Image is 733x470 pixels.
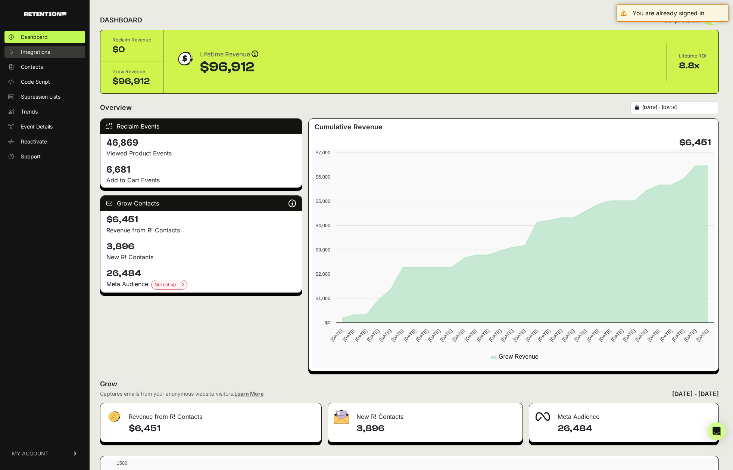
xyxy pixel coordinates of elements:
span: MY ACCOUNT [12,450,49,457]
div: You are already signed in. [633,9,706,18]
h2: Overview [100,102,132,113]
a: Support [4,151,85,163]
span: Support [21,153,41,160]
text: $0 [325,320,330,325]
text: [DATE] [634,328,649,343]
h2: DASHBOARD [100,15,142,25]
p: Viewed Product Events [106,149,296,158]
text: [DATE] [561,328,576,343]
text: $2,000 [316,271,330,277]
div: Grow Revenue [112,68,151,75]
span: Event Details [21,123,53,130]
text: [DATE] [366,328,380,343]
a: MY ACCOUNT [4,442,85,465]
img: fa-dollar-13500eef13a19c4ab2b9ed9ad552e47b0d9fc28b02b83b90ba0e00f96d6372e9.png [106,409,121,424]
text: [DATE] [500,328,515,343]
h3: Cumulative Revenue [315,122,383,132]
img: Retention.com [24,12,66,16]
h4: $6,451 [679,137,711,149]
text: $4,000 [316,223,330,228]
div: $96,912 [200,60,258,75]
text: [DATE] [341,328,356,343]
div: $96,912 [112,75,151,87]
a: Contacts [4,61,85,73]
h2: Grow [100,379,719,389]
text: $7,000 [316,150,330,155]
div: New R! Contacts [328,403,523,426]
div: Reclaim Revenue [112,36,151,44]
span: Trends [21,108,38,115]
p: Add to Cart Events [106,176,296,185]
div: Meta Audience [529,403,718,426]
div: Captures emails from your anonymous website visitors. [100,390,263,398]
text: [DATE] [573,328,588,343]
text: [DATE] [622,328,636,343]
div: [DATE] - [DATE] [672,389,719,398]
text: [DATE] [451,328,466,343]
p: New R! Contacts [106,253,296,262]
div: Revenue from R! Contacts [100,403,321,426]
text: [DATE] [512,328,527,343]
text: [DATE] [683,328,698,343]
text: [DATE] [439,328,453,343]
text: [DATE] [390,328,405,343]
span: Supression Lists [21,93,60,101]
text: [DATE] [537,328,551,343]
span: Code Script [21,78,50,86]
img: dollar-coin-05c43ed7efb7bc0c12610022525b4bbbb207c7efeef5aecc26f025e68dcafac9.png [175,49,194,68]
h4: $6,451 [129,423,315,435]
text: $5,000 [316,198,330,204]
h4: 26,484 [558,423,712,435]
a: Reactivate [4,136,85,148]
text: Grow Revenue [499,353,539,360]
p: Revenue from R! Contacts [106,226,296,235]
img: fa-meta-2f981b61bb99beabf952f7030308934f19ce035c18b003e963880cc3fabeebb7.png [535,412,550,421]
text: [DATE] [427,328,442,343]
div: Lifetime ROI [679,52,707,60]
text: [DATE] [354,328,368,343]
span: Contacts [21,63,43,71]
h4: $6,451 [106,214,296,226]
h4: 6,681 [106,164,296,176]
text: [DATE] [378,328,393,343]
text: $1,000 [316,296,330,301]
span: Reactivate [21,138,47,145]
text: [DATE] [488,328,502,343]
h4: 46,869 [106,137,296,149]
span: Integrations [21,48,50,56]
a: Supression Lists [4,91,85,103]
div: 8.8x [679,60,707,72]
div: $0 [112,44,151,56]
text: [DATE] [658,328,673,343]
span: Dashboard [21,33,48,41]
text: 1500 [117,460,127,466]
h4: 26,484 [106,268,296,279]
h4: 3,896 [356,423,517,435]
div: Open Intercom Messenger [708,422,726,440]
text: [DATE] [415,328,429,343]
div: Meta Audience [106,279,296,290]
text: [DATE] [402,328,417,343]
text: [DATE] [475,328,490,343]
a: Event Details [4,121,85,133]
div: Grow Contacts [100,196,302,211]
div: Reclaim Events [100,119,302,134]
text: [DATE] [598,328,612,343]
text: [DATE] [549,328,563,343]
text: [DATE] [610,328,624,343]
text: [DATE] [671,328,685,343]
text: [DATE] [524,328,539,343]
a: Integrations [4,46,85,58]
text: [DATE] [695,328,710,343]
text: $3,000 [316,247,330,253]
text: [DATE] [464,328,478,343]
a: Trends [4,106,85,118]
div: Lifetime Revenue [200,49,258,60]
text: [DATE] [646,328,661,343]
img: fa-envelope-19ae18322b30453b285274b1b8af3d052b27d846a4fbe8435d1a52b978f639a2.png [334,409,349,424]
a: Learn More [234,390,263,397]
text: [DATE] [329,328,344,343]
text: [DATE] [585,328,600,343]
text: $6,000 [316,174,330,180]
a: Dashboard [4,31,85,43]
